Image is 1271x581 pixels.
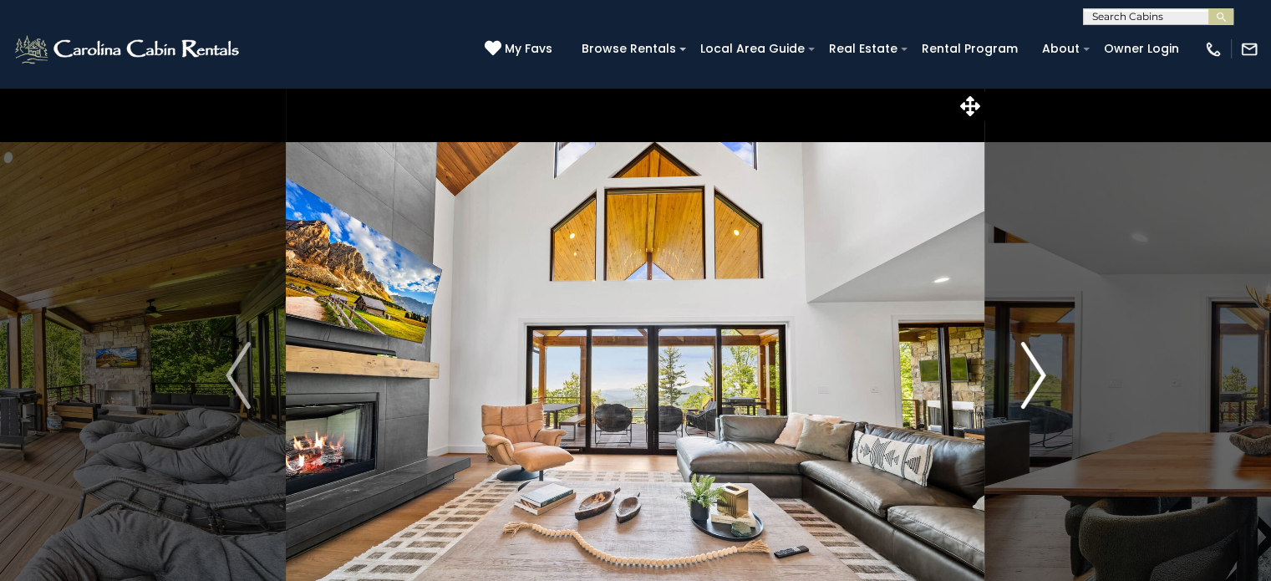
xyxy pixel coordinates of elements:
a: Local Area Guide [692,36,813,62]
a: About [1034,36,1088,62]
img: arrow [1020,342,1045,409]
img: arrow [226,342,251,409]
a: Rental Program [913,36,1026,62]
span: My Favs [505,40,552,58]
a: Browse Rentals [573,36,684,62]
a: My Favs [485,40,557,59]
img: mail-regular-white.png [1240,40,1258,59]
img: phone-regular-white.png [1204,40,1223,59]
img: White-1-2.png [13,33,244,66]
a: Real Estate [821,36,906,62]
a: Owner Login [1096,36,1187,62]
